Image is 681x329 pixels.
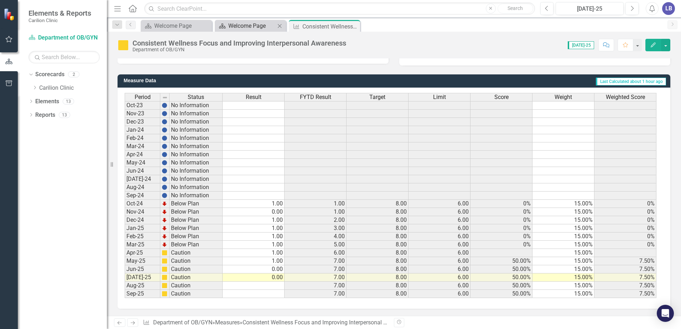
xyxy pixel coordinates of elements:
[118,40,129,51] img: Caution
[144,2,535,15] input: Search ClearPoint...
[28,34,100,42] a: Department of OB/GYN
[594,273,656,282] td: 7.50%
[125,101,160,110] td: Oct-23
[63,98,74,104] div: 13
[285,224,347,233] td: 3.00
[558,5,621,13] div: [DATE]-25
[409,282,471,290] td: 6.00
[662,2,675,15] div: LB
[162,152,167,157] img: BgCOk07PiH71IgAAAABJRU5ErkJggg==
[125,151,160,159] td: Apr-24
[285,233,347,241] td: 4.00
[162,103,167,108] img: BgCOk07PiH71IgAAAABJRU5ErkJggg==
[135,94,151,100] span: Period
[125,216,160,224] td: Dec-24
[162,209,167,215] img: TnMDeAgwAPMxUmUi88jYAAAAAElFTkSuQmCC
[170,233,223,241] td: Below Plan
[300,94,331,100] span: FYTD Result
[409,241,471,249] td: 6.00
[594,282,656,290] td: 7.50%
[347,265,409,273] td: 8.00
[594,241,656,249] td: 0%
[170,290,223,298] td: Caution
[125,183,160,192] td: Aug-24
[124,78,294,83] h3: Measure Data
[170,142,223,151] td: No Information
[494,94,509,100] span: Score
[170,134,223,142] td: No Information
[594,257,656,265] td: 7.50%
[4,8,16,21] img: ClearPoint Strategy
[170,183,223,192] td: No Information
[594,208,656,216] td: 0%
[170,200,223,208] td: Below Plan
[170,151,223,159] td: No Information
[508,5,523,11] span: Search
[59,112,70,118] div: 13
[223,241,285,249] td: 1.00
[532,290,594,298] td: 15.00%
[170,224,223,233] td: Below Plan
[594,265,656,273] td: 7.50%
[132,47,346,52] div: Department of OB/GYN
[532,249,594,257] td: 15.00%
[162,283,167,288] img: cBAA0RP0Y6D5n+AAAAAElFTkSuQmCC
[606,94,645,100] span: Weighted Score
[125,200,160,208] td: Oct-24
[170,118,223,126] td: No Information
[162,266,167,272] img: cBAA0RP0Y6D5n+AAAAAElFTkSuQmCC
[162,250,167,256] img: cBAA0RP0Y6D5n+AAAAAElFTkSuQmCC
[532,257,594,265] td: 15.00%
[162,234,167,239] img: TnMDeAgwAPMxUmUi88jYAAAAAElFTkSuQmCC
[568,41,594,49] span: [DATE]-25
[594,233,656,241] td: 0%
[125,224,160,233] td: Jan-25
[125,249,160,257] td: Apr-25
[285,290,347,298] td: 7.00
[162,168,167,174] img: BgCOk07PiH71IgAAAABJRU5ErkJggg==
[162,217,167,223] img: TnMDeAgwAPMxUmUi88jYAAAAAElFTkSuQmCC
[347,273,409,282] td: 8.00
[125,126,160,134] td: Jan-24
[35,98,59,106] a: Elements
[594,216,656,224] td: 0%
[532,224,594,233] td: 15.00%
[125,265,160,273] td: Jun-25
[532,208,594,216] td: 15.00%
[302,22,358,31] div: Consistent Wellness Focus and Improving Interpersonal Awareness
[285,282,347,290] td: 7.00
[555,94,572,100] span: Weight
[215,319,240,326] a: Measures
[154,21,210,30] div: Welcome Page
[223,249,285,257] td: 1.00
[243,319,411,326] div: Consistent Wellness Focus and Improving Interpersonal Awareness
[162,143,167,149] img: BgCOk07PiH71IgAAAABJRU5ErkJggg==
[347,282,409,290] td: 8.00
[125,241,160,249] td: Mar-25
[223,208,285,216] td: 0.00
[170,159,223,167] td: No Information
[246,94,261,100] span: Result
[162,119,167,125] img: BgCOk07PiH71IgAAAABJRU5ErkJggg==
[347,249,409,257] td: 8.00
[409,290,471,298] td: 6.00
[285,200,347,208] td: 1.00
[153,319,212,326] a: Department of OB/GYN
[170,265,223,273] td: Caution
[409,265,471,273] td: 6.00
[369,94,385,100] span: Target
[223,257,285,265] td: 1.00
[162,176,167,182] img: BgCOk07PiH71IgAAAABJRU5ErkJggg==
[170,175,223,183] td: No Information
[125,110,160,118] td: Nov-23
[125,257,160,265] td: May-25
[125,118,160,126] td: Dec-23
[162,160,167,166] img: BgCOk07PiH71IgAAAABJRU5ErkJggg==
[594,200,656,208] td: 0%
[223,265,285,273] td: 0.00
[223,233,285,241] td: 1.00
[471,257,532,265] td: 50.00%
[409,216,471,224] td: 6.00
[471,273,532,282] td: 50.00%
[125,208,160,216] td: Nov-24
